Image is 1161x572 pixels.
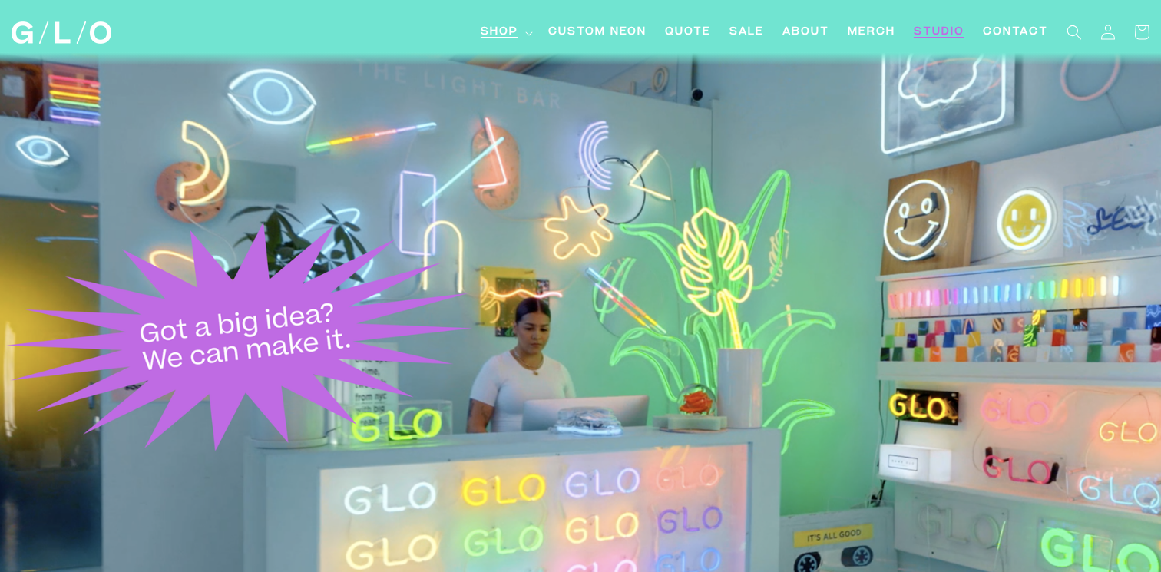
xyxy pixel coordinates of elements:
[481,25,518,41] span: Shop
[914,25,964,41] span: Studio
[838,15,905,50] a: Merch
[983,25,1048,41] span: Contact
[905,15,974,50] a: Studio
[471,15,539,50] summary: Shop
[6,16,117,50] a: GLO Studio
[773,15,838,50] a: About
[539,15,656,50] a: Custom Neon
[1057,15,1091,49] summary: Search
[729,25,764,41] span: SALE
[548,25,647,41] span: Custom Neon
[720,15,773,50] a: SALE
[974,15,1057,50] a: Contact
[848,25,895,41] span: Merch
[12,21,111,44] img: GLO Studio
[665,25,711,41] span: Quote
[782,25,829,41] span: About
[885,357,1161,572] iframe: Chat Widget
[656,15,720,50] a: Quote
